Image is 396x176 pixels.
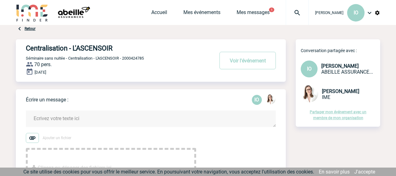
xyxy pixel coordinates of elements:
[26,97,68,103] p: Écrire un message :
[310,110,366,120] a: Partager mon événement avec un membre de mon organisation
[183,9,220,18] a: Mes événements
[322,88,359,94] span: [PERSON_NAME]
[354,10,358,16] span: IO
[319,169,350,175] a: En savoir plus
[266,94,276,104] img: 122719-0.jpg
[301,48,380,53] p: Conversation partagée avec :
[25,27,35,31] a: Retour
[23,169,314,175] span: Ce site utilise des cookies pour vous offrir le meilleur service. En poursuivant votre navigation...
[151,9,167,18] a: Accueil
[34,61,52,67] span: 70 pers.
[354,169,375,175] a: J'accepte
[252,95,262,105] div: Isabelle OTTAVIANI
[237,9,270,18] a: Mes messages
[26,44,196,52] h4: Centralisation - L'ASCENSOIR
[219,52,276,69] button: Voir l'événement
[322,94,330,100] span: IME
[43,136,71,140] span: Ajouter un fichier
[315,11,343,15] span: [PERSON_NAME]
[269,7,274,12] button: 1
[301,85,318,102] img: 122719-0.jpg
[30,164,38,172] img: file_download.svg
[307,66,312,72] span: IO
[16,4,48,22] img: IME-Finder
[266,94,276,105] div: Bérengère LEMONNIER
[321,69,373,75] span: ABEILLE ASSURANCES HOLDING
[26,56,144,61] span: Séminaire sans nuitée - Centralisation - L'ASCENSOIR - 2000424785
[321,63,359,69] span: [PERSON_NAME]
[252,95,262,105] p: IO
[35,70,46,75] span: [DATE]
